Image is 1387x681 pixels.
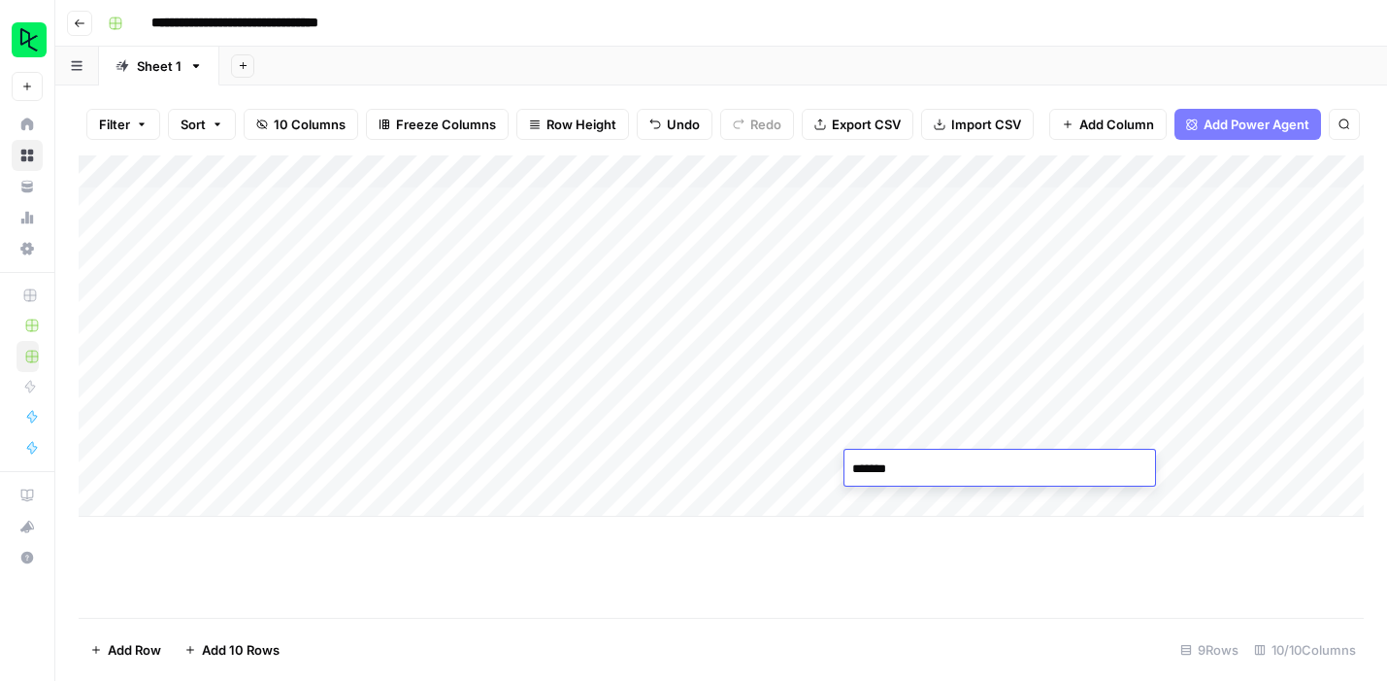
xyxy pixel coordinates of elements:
span: Export CSV [832,115,901,134]
div: 9 Rows [1172,634,1246,665]
a: Browse [12,140,43,171]
button: Undo [637,109,712,140]
a: Your Data [12,171,43,202]
button: What's new? [12,511,43,542]
span: Add Power Agent [1204,115,1309,134]
button: Add Row [79,634,173,665]
span: Add Row [108,640,161,660]
a: Home [12,109,43,140]
button: 10 Columns [244,109,358,140]
button: Add Column [1049,109,1167,140]
span: Redo [750,115,781,134]
span: 10 Columns [274,115,346,134]
button: Help + Support [12,542,43,573]
button: Freeze Columns [366,109,509,140]
button: Add Power Agent [1174,109,1321,140]
span: Sort [181,115,206,134]
span: Undo [667,115,700,134]
a: Usage [12,202,43,233]
button: Export CSV [802,109,913,140]
button: Sort [168,109,236,140]
span: Import CSV [951,115,1021,134]
button: Redo [720,109,794,140]
span: Add Column [1079,115,1154,134]
span: Filter [99,115,130,134]
span: Row Height [546,115,616,134]
button: Import CSV [921,109,1034,140]
a: AirOps Academy [12,480,43,511]
div: 10/10 Columns [1246,634,1364,665]
img: DataCamp Logo [12,22,47,57]
span: Freeze Columns [396,115,496,134]
button: Add 10 Rows [173,634,291,665]
div: What's new? [13,512,42,541]
button: Row Height [516,109,629,140]
span: Add 10 Rows [202,640,280,660]
a: Sheet 1 [99,47,219,85]
a: Settings [12,233,43,264]
button: Filter [86,109,160,140]
button: Workspace: DataCamp [12,16,43,64]
div: Sheet 1 [137,56,182,76]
